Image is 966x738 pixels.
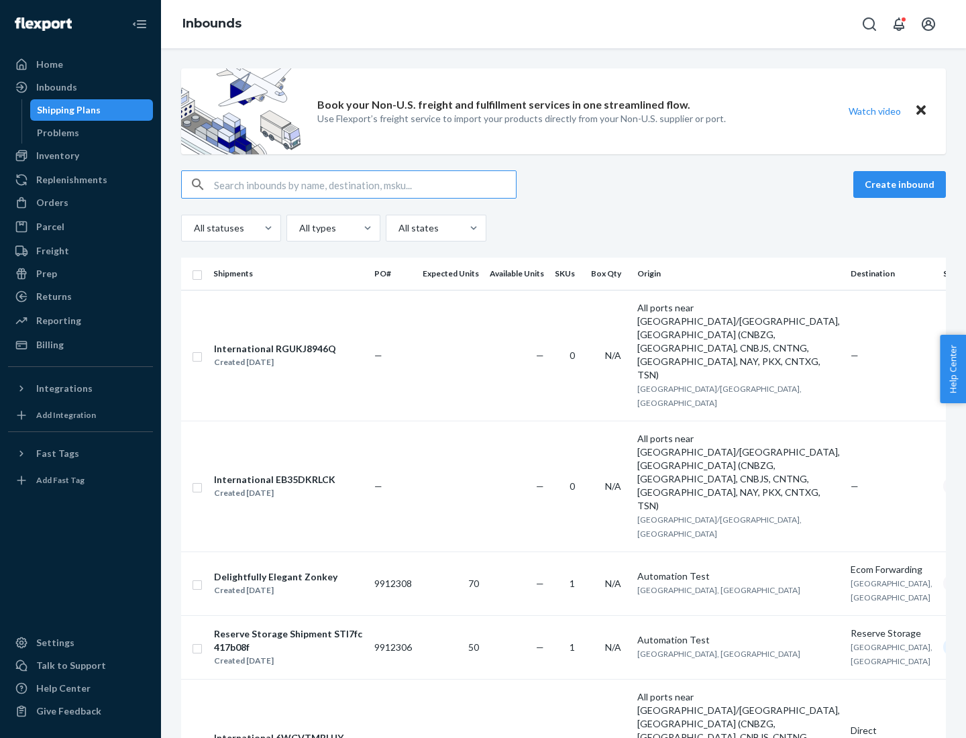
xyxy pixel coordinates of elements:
div: Parcel [36,220,64,233]
div: Reporting [36,314,81,327]
div: Problems [37,126,79,140]
th: Box Qty [586,258,632,290]
span: N/A [605,578,621,589]
th: Available Units [484,258,549,290]
a: Replenishments [8,169,153,191]
div: Talk to Support [36,659,106,672]
p: Book your Non-U.S. freight and fulfillment services in one streamlined flow. [317,97,690,113]
div: Help Center [36,682,91,695]
div: Integrations [36,382,93,395]
div: Reserve Storage [851,627,932,640]
a: Shipping Plans [30,99,154,121]
a: Freight [8,240,153,262]
button: Open notifications [885,11,912,38]
button: Integrations [8,378,153,399]
td: 9912306 [369,615,417,679]
a: Billing [8,334,153,356]
button: Create inbound [853,171,946,198]
a: Inbounds [8,76,153,98]
div: International RGUKJ8946Q [214,342,336,356]
span: — [374,480,382,492]
span: [GEOGRAPHIC_DATA]/[GEOGRAPHIC_DATA], [GEOGRAPHIC_DATA] [637,384,802,408]
span: [GEOGRAPHIC_DATA], [GEOGRAPHIC_DATA] [851,642,932,666]
div: Ecom Forwarding [851,563,932,576]
input: All statuses [193,221,194,235]
p: Use Flexport’s freight service to import your products directly from your Non-U.S. supplier or port. [317,112,726,125]
button: Close [912,101,930,121]
button: Watch video [840,101,910,121]
div: Delightfully Elegant Zonkey [214,570,337,584]
button: Open account menu [915,11,942,38]
div: Add Integration [36,409,96,421]
div: Orders [36,196,68,209]
a: Problems [30,122,154,144]
div: Give Feedback [36,704,101,718]
input: Search inbounds by name, destination, msku... [214,171,516,198]
a: Reporting [8,310,153,331]
a: Prep [8,263,153,284]
div: Billing [36,338,64,352]
input: All states [397,221,398,235]
a: Add Fast Tag [8,470,153,491]
span: [GEOGRAPHIC_DATA]/[GEOGRAPHIC_DATA], [GEOGRAPHIC_DATA] [637,515,802,539]
div: Reserve Storage Shipment STI7fc417b08f [214,627,363,654]
button: Open Search Box [856,11,883,38]
div: All ports near [GEOGRAPHIC_DATA]/[GEOGRAPHIC_DATA], [GEOGRAPHIC_DATA] (CNBZG, [GEOGRAPHIC_DATA], ... [637,432,840,513]
span: 0 [570,480,575,492]
div: Automation Test [637,633,840,647]
span: N/A [605,480,621,492]
span: — [851,350,859,361]
input: All types [298,221,299,235]
div: Prep [36,267,57,280]
th: Shipments [208,258,369,290]
a: Home [8,54,153,75]
div: Replenishments [36,173,107,187]
th: SKUs [549,258,586,290]
th: PO# [369,258,417,290]
div: International EB35DKRLCK [214,473,335,486]
a: Talk to Support [8,655,153,676]
div: Inbounds [36,81,77,94]
span: 1 [570,641,575,653]
span: — [851,480,859,492]
button: Help Center [940,335,966,403]
div: Created [DATE] [214,654,363,668]
div: Created [DATE] [214,486,335,500]
div: Created [DATE] [214,584,337,597]
span: 50 [468,641,479,653]
button: Fast Tags [8,443,153,464]
div: Settings [36,636,74,649]
span: N/A [605,641,621,653]
span: — [536,350,544,361]
span: — [374,350,382,361]
span: — [536,641,544,653]
a: Add Integration [8,405,153,426]
a: Inbounds [182,16,241,31]
a: Help Center [8,678,153,699]
div: Freight [36,244,69,258]
span: 70 [468,578,479,589]
div: Returns [36,290,72,303]
a: Returns [8,286,153,307]
span: 0 [570,350,575,361]
th: Origin [632,258,845,290]
div: Shipping Plans [37,103,101,117]
span: [GEOGRAPHIC_DATA], [GEOGRAPHIC_DATA] [637,585,800,595]
div: Home [36,58,63,71]
a: Inventory [8,145,153,166]
a: Orders [8,192,153,213]
span: N/A [605,350,621,361]
div: Add Fast Tag [36,474,85,486]
a: Parcel [8,216,153,238]
img: Flexport logo [15,17,72,31]
div: All ports near [GEOGRAPHIC_DATA]/[GEOGRAPHIC_DATA], [GEOGRAPHIC_DATA] (CNBZG, [GEOGRAPHIC_DATA], ... [637,301,840,382]
button: Close Navigation [126,11,153,38]
th: Destination [845,258,938,290]
div: Created [DATE] [214,356,336,369]
div: Direct [851,724,932,737]
a: Settings [8,632,153,653]
span: [GEOGRAPHIC_DATA], [GEOGRAPHIC_DATA] [637,649,800,659]
div: Automation Test [637,570,840,583]
span: [GEOGRAPHIC_DATA], [GEOGRAPHIC_DATA] [851,578,932,602]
